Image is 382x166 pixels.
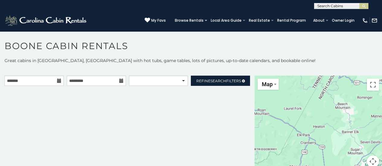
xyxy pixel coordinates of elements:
a: Rental Program [274,16,309,25]
a: My Favs [145,17,166,23]
span: My Favs [151,18,166,23]
a: RefineSearchFilters [191,76,250,86]
a: Browse Rentals [172,16,207,25]
button: Change map style [258,79,279,90]
img: phone-regular-white.png [362,17,368,23]
span: Refine Filters [196,79,241,83]
a: Real Estate [246,16,273,25]
a: Local Area Guide [208,16,245,25]
span: Map [262,81,273,87]
a: About [310,16,328,25]
button: Toggle fullscreen view [367,79,379,91]
img: White-1-2.png [5,14,88,27]
img: mail-regular-white.png [371,17,377,23]
a: Owner Login [329,16,358,25]
span: Search [210,79,226,83]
